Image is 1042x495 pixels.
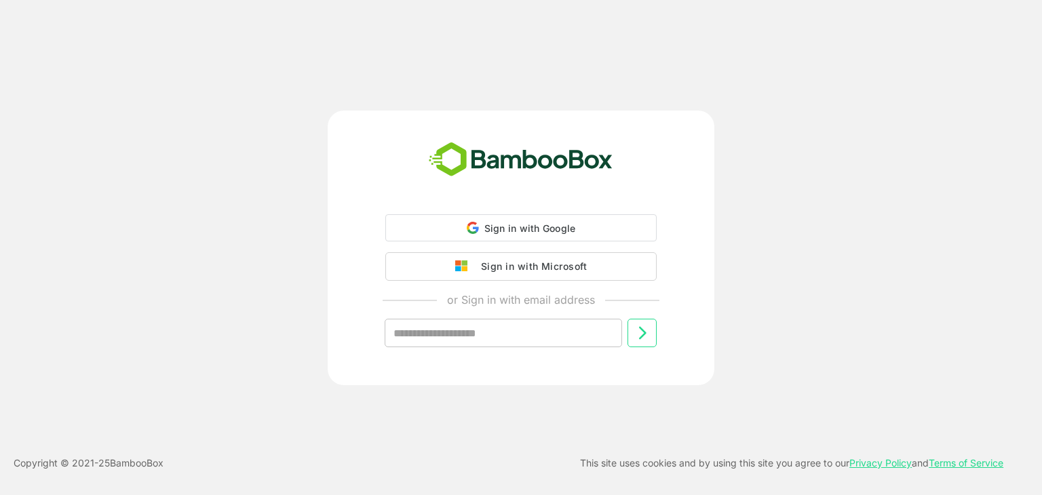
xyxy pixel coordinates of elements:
[849,457,912,469] a: Privacy Policy
[929,457,1003,469] a: Terms of Service
[421,138,620,182] img: bamboobox
[14,455,163,471] p: Copyright © 2021- 25 BambooBox
[484,222,576,234] span: Sign in with Google
[474,258,587,275] div: Sign in with Microsoft
[580,455,1003,471] p: This site uses cookies and by using this site you agree to our and
[385,214,657,241] div: Sign in with Google
[385,252,657,281] button: Sign in with Microsoft
[447,292,595,308] p: or Sign in with email address
[455,260,474,273] img: google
